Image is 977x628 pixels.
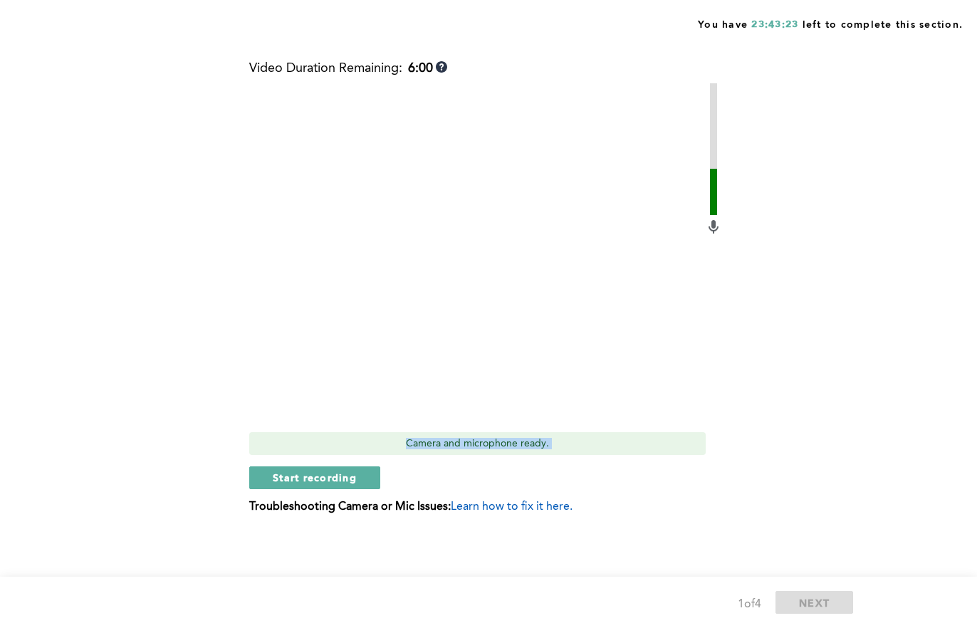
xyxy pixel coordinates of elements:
span: 23:43:23 [751,20,798,30]
span: You have left to complete this section. [698,14,963,32]
span: NEXT [799,596,830,609]
div: 1 of 4 [738,595,761,614]
span: Learn how to fix it here. [451,501,573,513]
b: 6:00 [408,61,433,76]
b: Troubleshooting Camera or Mic Issues: [249,501,451,513]
div: Camera and microphone ready. [249,432,706,455]
button: Start recording [249,466,380,489]
span: Start recording [273,471,357,484]
div: Video Duration Remaining: [249,61,447,76]
button: NEXT [775,591,853,614]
